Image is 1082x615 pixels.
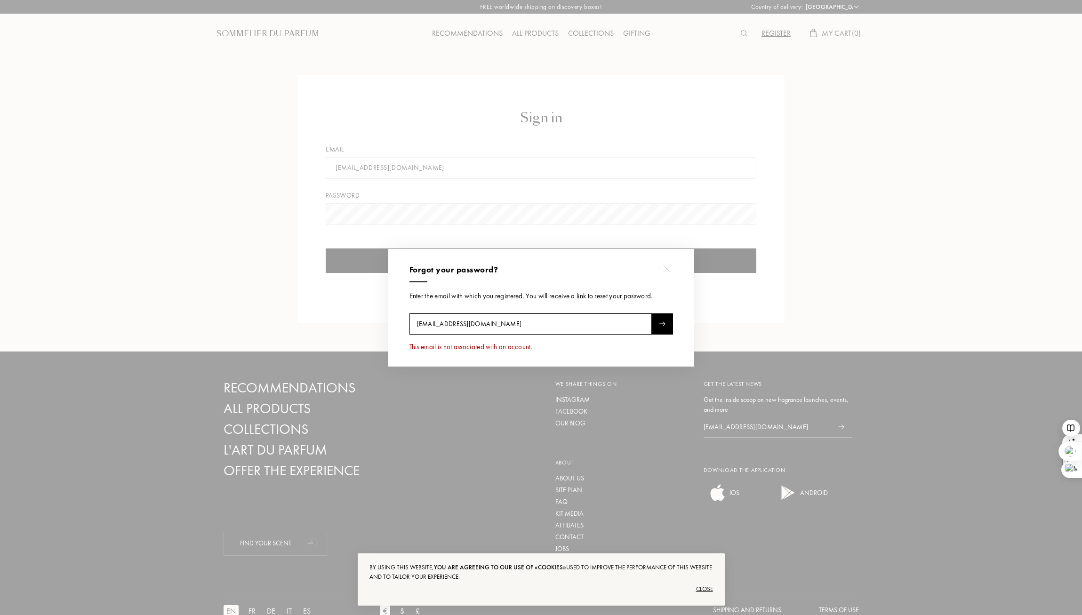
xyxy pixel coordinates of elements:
div: By using this website, used to improve the performance of this website and to tailor your experie... [369,563,713,582]
div: Forgot your password? [409,264,673,276]
span: you are agreeing to our use of «cookies» [434,563,566,571]
div: Close [369,582,713,597]
div: This email is not associated with an account. [409,342,673,352]
div: Enter the email with which you registered. You will receive a link to reset your password. [409,291,673,302]
input: Email [409,313,652,335]
img: news_send.svg [659,321,665,326]
img: cross.svg [664,265,671,272]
